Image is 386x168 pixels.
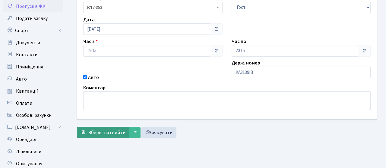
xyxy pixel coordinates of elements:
b: КТ [87,5,93,11]
label: Час з [83,38,98,45]
a: Авто [3,73,63,85]
span: Документи [16,39,40,46]
a: Приміщення [3,61,63,73]
span: Лічильники [16,148,41,155]
a: Документи [3,37,63,49]
span: Авто [16,76,27,82]
label: Дата [83,16,95,23]
span: Зберегти і вийти [88,129,125,136]
span: <b>КТ</b>&nbsp;&nbsp;&nbsp;&nbsp;7-353 [83,2,223,13]
a: Спорт [3,25,63,37]
a: [DOMAIN_NAME] [3,121,63,133]
span: Пропуск в ЖК [16,3,46,10]
a: Пропуск в ЖК [3,0,63,12]
span: Приміщення [16,64,43,70]
a: Орендарі [3,133,63,146]
a: Лічильники [3,146,63,158]
span: Опитування [16,160,42,167]
a: Особові рахунки [3,109,63,121]
button: Зберегти і вийти [77,127,129,138]
label: Час по [232,38,246,45]
label: Авто [88,74,99,81]
a: Квитанції [3,85,63,97]
label: Держ. номер [232,59,260,67]
span: Оплати [16,100,32,107]
a: Оплати [3,97,63,109]
a: Контакти [3,49,63,61]
a: Скасувати [141,127,176,138]
a: Подати заявку [3,12,63,25]
label: Коментар [83,84,106,91]
span: Квитанції [16,88,38,94]
span: Особові рахунки [16,112,52,119]
span: Контакти [16,51,37,58]
span: <b>КТ</b>&nbsp;&nbsp;&nbsp;&nbsp;7-353 [87,5,215,11]
span: Орендарі [16,136,36,143]
span: Подати заявку [16,15,48,22]
input: AA0001AA [232,67,371,78]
